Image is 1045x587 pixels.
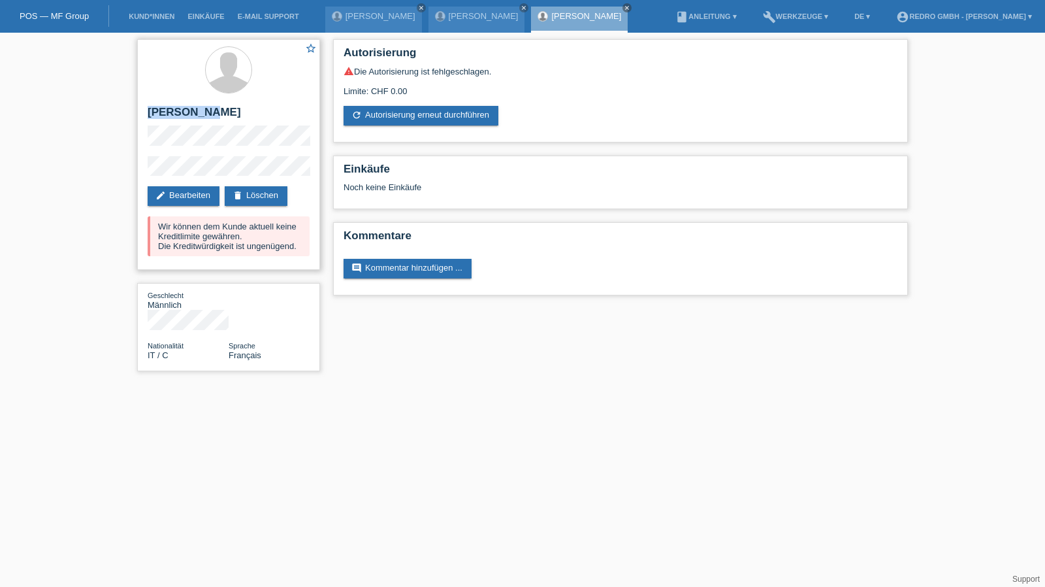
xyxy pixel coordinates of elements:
a: Kund*innen [122,12,181,20]
i: comment [351,263,362,273]
h2: [PERSON_NAME] [148,106,310,126]
div: Wir können dem Kunde aktuell keine Kreditlimite gewähren. Die Kreditwürdigkeit ist ungenügend. [148,216,310,256]
i: build [763,10,776,24]
a: bookAnleitung ▾ [669,12,743,20]
div: Noch keine Einkäufe [344,182,897,202]
i: edit [155,190,166,201]
div: Die Autorisierung ist fehlgeschlagen. [344,66,897,76]
a: editBearbeiten [148,186,219,206]
a: deleteLöschen [225,186,287,206]
a: star_border [305,42,317,56]
a: [PERSON_NAME] [346,11,415,21]
span: Français [229,350,261,360]
a: buildWerkzeuge ▾ [756,12,835,20]
a: close [417,3,426,12]
div: Limite: CHF 0.00 [344,76,897,96]
a: [PERSON_NAME] [449,11,519,21]
i: account_circle [896,10,909,24]
i: close [418,5,425,11]
a: refreshAutorisierung erneut durchführen [344,106,498,126]
i: refresh [351,110,362,120]
i: star_border [305,42,317,54]
a: E-Mail Support [231,12,306,20]
a: commentKommentar hinzufügen ... [344,259,472,278]
i: close [521,5,527,11]
a: account_circleRedro GmbH - [PERSON_NAME] ▾ [890,12,1038,20]
span: Italien / C / 17.06.1987 [148,350,169,360]
a: close [519,3,528,12]
a: DE ▾ [848,12,876,20]
h2: Einkäufe [344,163,897,182]
h2: Autorisierung [344,46,897,66]
a: close [622,3,632,12]
a: Einkäufe [181,12,231,20]
a: [PERSON_NAME] [551,11,621,21]
i: warning [344,66,354,76]
a: POS — MF Group [20,11,89,21]
span: Nationalität [148,342,184,350]
span: Geschlecht [148,292,184,299]
div: Männlich [148,290,229,310]
h2: Kommentare [344,229,897,249]
i: book [675,10,688,24]
i: delete [233,190,243,201]
span: Sprache [229,342,255,350]
a: Support [1012,575,1040,584]
i: close [624,5,630,11]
